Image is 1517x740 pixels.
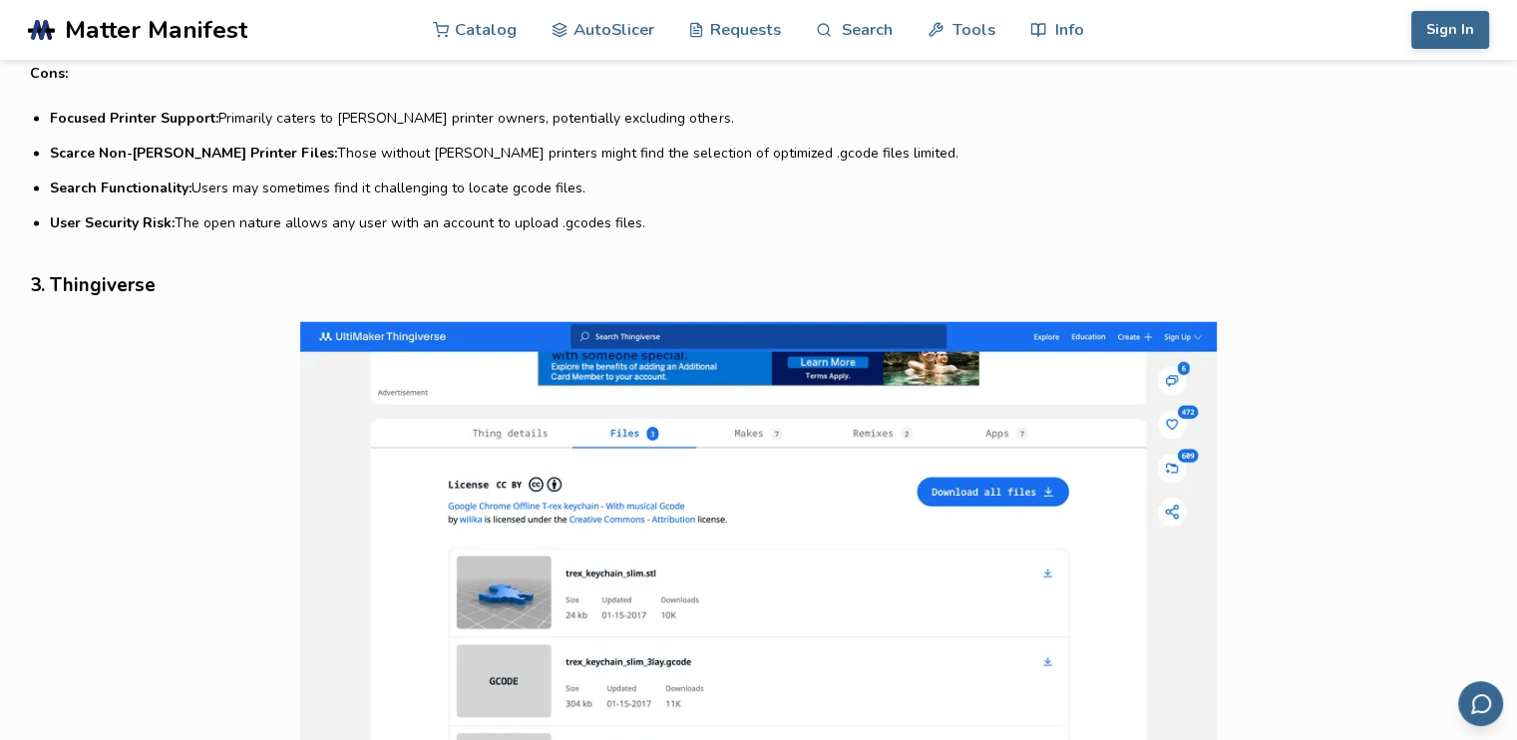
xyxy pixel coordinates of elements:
li: Users may sometimes find it challenging to locate gcode files. [50,178,1486,198]
button: Sign In [1411,11,1489,49]
strong: User Security Risk: [50,213,175,232]
li: Primarily caters to [PERSON_NAME] printer owners, potentially excluding others. [50,108,1486,129]
strong: Scarce Non-[PERSON_NAME] Printer Files: [50,144,337,163]
strong: Cons: [30,64,68,83]
strong: Search Functionality: [50,179,191,197]
li: The open nature allows any user with an account to upload .gcodes files. [50,212,1486,233]
button: Send feedback via email [1458,681,1503,726]
span: Matter Manifest [65,16,247,44]
strong: Focused Printer Support: [50,109,218,128]
h3: 3. Thingiverse [30,270,1486,301]
li: Those without [PERSON_NAME] printers might find the selection of optimized .gcode files limited. [50,143,1486,164]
